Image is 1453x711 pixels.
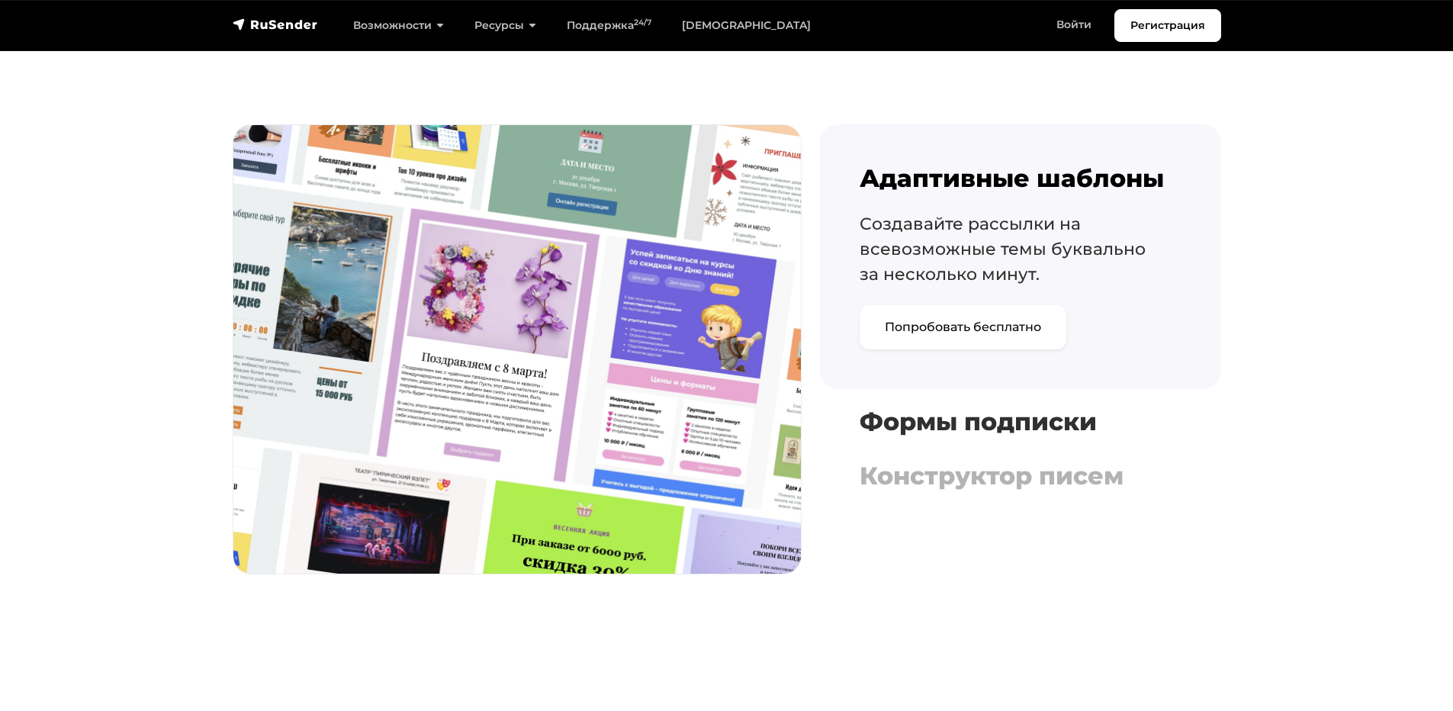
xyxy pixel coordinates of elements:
h4: Конструктор писем [860,462,1181,491]
a: [DEMOGRAPHIC_DATA] [667,10,826,41]
a: Войти [1041,9,1107,40]
a: Попробовать бесплатно [860,305,1066,349]
sup: 24/7 [634,18,651,27]
img: platform-tab-01.jpg [233,125,801,574]
a: Поддержка24/7 [551,10,667,41]
img: RuSender [233,17,318,32]
a: Регистрация [1114,9,1221,42]
a: Возможности [338,10,459,41]
h4: Формы подписки [860,407,1181,436]
a: Ресурсы [459,10,551,41]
